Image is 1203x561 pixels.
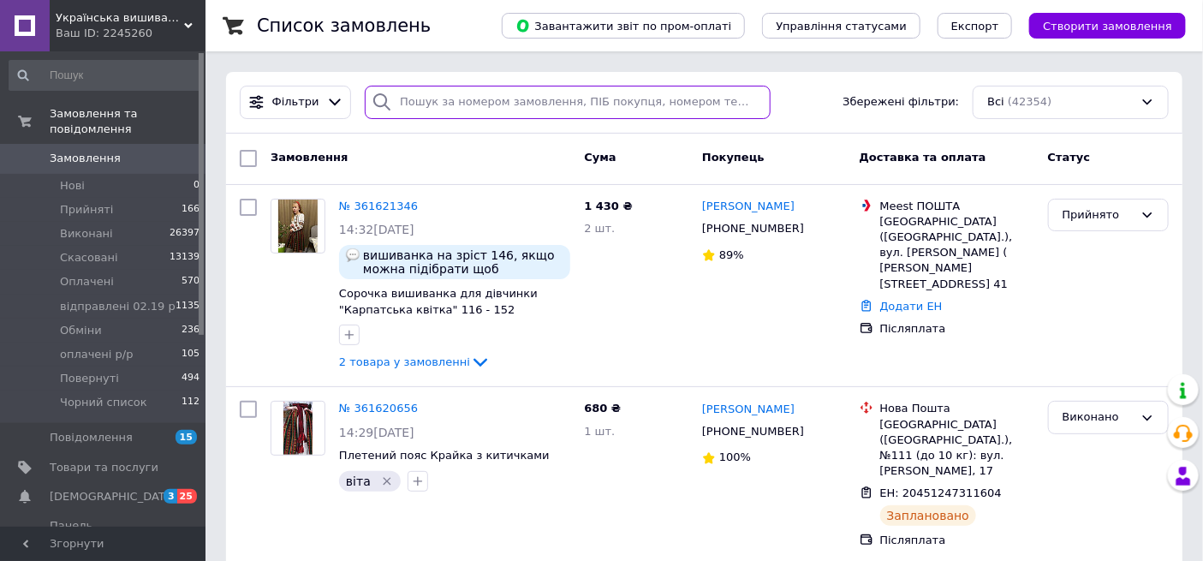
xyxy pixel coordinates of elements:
span: Повернуті [60,371,119,386]
input: Пошук за номером замовлення, ПІБ покупця, номером телефону, Email, номером накладної [365,86,770,119]
div: Meest ПОШТА [880,199,1034,214]
a: Створити замовлення [1012,19,1186,32]
span: Збережені фільтри: [843,94,959,110]
span: 3 [164,489,177,504]
span: 1135 [176,299,200,314]
span: ЕН: 20451247311604 [880,486,1002,499]
span: 14:32[DATE] [339,223,414,236]
span: 13139 [170,250,200,266]
span: Скасовані [60,250,118,266]
div: Ваш ID: 2245260 [56,26,205,41]
input: Пошук [9,60,201,91]
div: [GEOGRAPHIC_DATA] ([GEOGRAPHIC_DATA].), №111 (до 10 кг): вул. [PERSON_NAME], 17 [880,417,1034,480]
a: Плетений пояс Крайка з китичками [339,449,550,462]
span: 680 ₴ [584,402,621,415]
span: Повідомлення [50,430,133,445]
a: Фото товару [271,401,325,456]
span: Нові [60,178,85,194]
span: 0 [194,178,200,194]
a: [PERSON_NAME] [702,199,795,215]
a: Додати ЕН [880,300,943,313]
span: Створити замовлення [1043,20,1172,33]
span: Доставка та оплата [860,151,986,164]
span: 570 [182,274,200,289]
span: 236 [182,323,200,338]
div: [PHONE_NUMBER] [699,218,807,240]
span: Статус [1048,151,1091,164]
span: 14:29[DATE] [339,426,414,439]
span: Українська вишиванка з Коломиї [56,10,184,26]
span: Управління статусами [776,20,907,33]
span: Всі [987,94,1004,110]
button: Завантажити звіт по пром-оплаті [502,13,745,39]
span: 1 430 ₴ [584,200,632,212]
span: оплачені р/р [60,347,134,362]
span: 26397 [170,226,200,242]
span: (42354) [1008,95,1052,108]
span: Замовлення [50,151,121,166]
span: віта [346,474,371,488]
span: Фільтри [272,94,319,110]
span: 105 [182,347,200,362]
span: Покупець [702,151,765,164]
span: Прийняті [60,202,113,218]
button: Експорт [938,13,1013,39]
span: Завантажити звіт по пром-оплаті [515,18,731,33]
a: № 361620656 [339,402,418,415]
div: Заплановано [880,505,977,526]
span: 1 шт. [584,425,615,438]
span: 112 [182,395,200,410]
img: :speech_balloon: [346,248,360,262]
div: Прийнято [1063,206,1134,224]
span: Оплачені [60,274,114,289]
button: Управління статусами [762,13,920,39]
span: 15 [176,430,197,445]
img: Фото товару [278,200,319,253]
span: 89% [719,248,744,261]
button: Створити замовлення [1029,13,1186,39]
div: Післяплата [880,321,1034,337]
a: № 361621346 [339,200,418,212]
span: Замовлення [271,151,348,164]
span: Експорт [951,20,999,33]
span: [DEMOGRAPHIC_DATA] [50,489,176,504]
div: Післяплата [880,533,1034,548]
span: відправлені 02.19 р [60,299,176,314]
span: Чорний список [60,395,147,410]
h1: Список замовлень [257,15,431,36]
span: Обміни [60,323,102,338]
span: Cума [584,151,616,164]
div: Нова Пошта [880,401,1034,416]
span: 2 шт. [584,222,615,235]
a: Фото товару [271,199,325,254]
img: Фото товару [283,402,313,455]
div: [GEOGRAPHIC_DATA] ([GEOGRAPHIC_DATA].), вул. [PERSON_NAME] ( [PERSON_NAME][STREET_ADDRESS] 41 [880,214,1034,292]
span: Товари та послуги [50,460,158,475]
span: 100% [719,451,751,463]
span: вишиванка на зріст 146, якщо можна підібрати щоб підходила під пояс Треба отримати у вівторок мак... [363,248,563,276]
svg: Видалити мітку [380,474,394,488]
span: 494 [182,371,200,386]
div: [PHONE_NUMBER] [699,421,807,443]
div: Виконано [1063,409,1134,427]
span: Виконані [60,226,113,242]
span: 2 товара у замовленні [339,355,470,368]
span: Панель управління [50,518,158,549]
span: 166 [182,202,200,218]
a: Сорочка вишиванка для дівчинки "Карпатська квітка" 116 - 152 [339,287,538,316]
a: [PERSON_NAME] [702,402,795,418]
span: 25 [177,489,197,504]
span: Замовлення та повідомлення [50,106,205,137]
a: 2 товара у замовленні [339,355,491,368]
